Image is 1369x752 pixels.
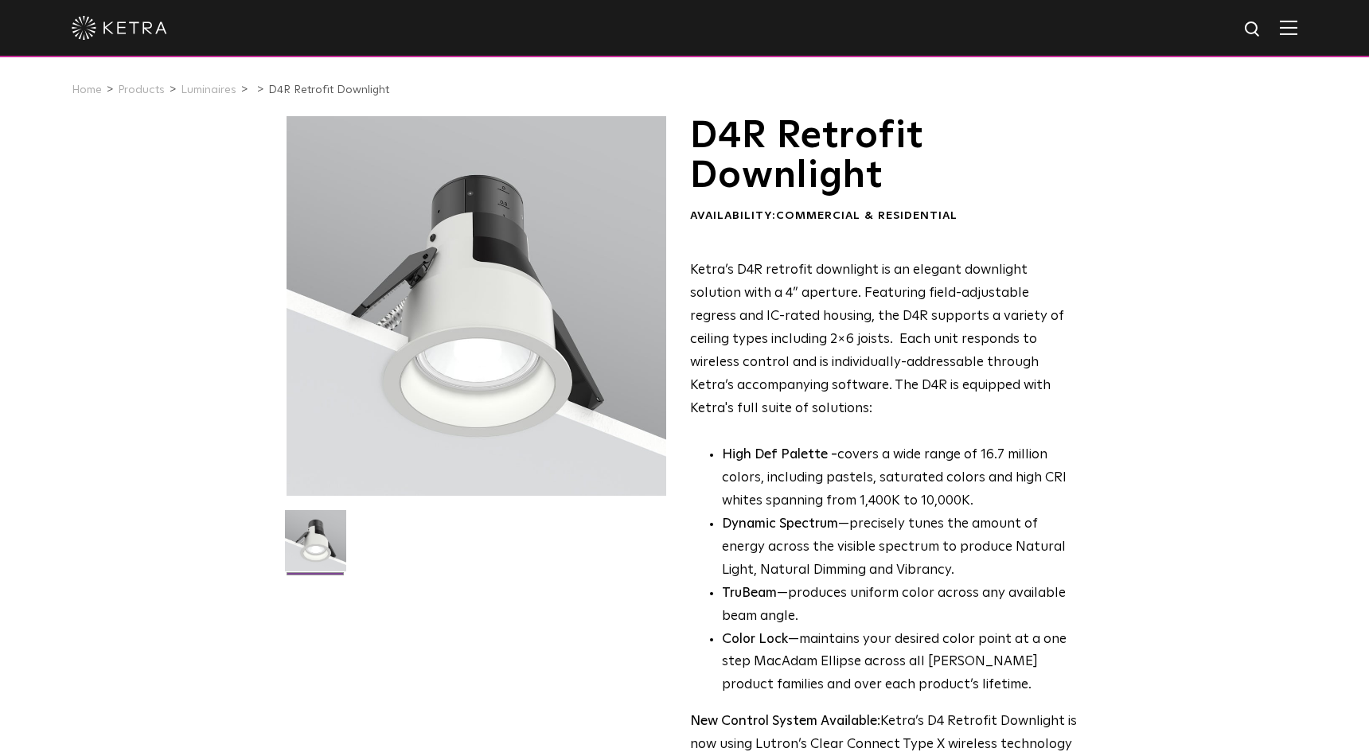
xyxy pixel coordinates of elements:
h1: D4R Retrofit Downlight [690,116,1078,197]
a: Luminaires [181,84,236,95]
a: D4R Retrofit Downlight [268,84,389,95]
li: —maintains your desired color point at a one step MacAdam Ellipse across all [PERSON_NAME] produc... [722,629,1078,698]
strong: TruBeam [722,586,777,600]
strong: Dynamic Spectrum [722,517,838,531]
strong: High Def Palette - [722,448,837,462]
strong: Color Lock [722,633,788,646]
img: search icon [1243,20,1263,40]
a: Products [118,84,165,95]
li: —precisely tunes the amount of energy across the visible spectrum to produce Natural Light, Natur... [722,513,1078,583]
img: ketra-logo-2019-white [72,16,167,40]
div: Availability: [690,208,1078,224]
strong: New Control System Available: [690,715,880,728]
p: covers a wide range of 16.7 million colors, including pastels, saturated colors and high CRI whit... [722,444,1078,513]
a: Home [72,84,102,95]
img: Hamburger%20Nav.svg [1280,20,1297,35]
span: Commercial & Residential [776,210,958,221]
p: Ketra’s D4R retrofit downlight is an elegant downlight solution with a 4” aperture. Featuring fie... [690,259,1078,420]
li: —produces uniform color across any available beam angle. [722,583,1078,629]
img: D4R Retrofit Downlight [285,510,346,583]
